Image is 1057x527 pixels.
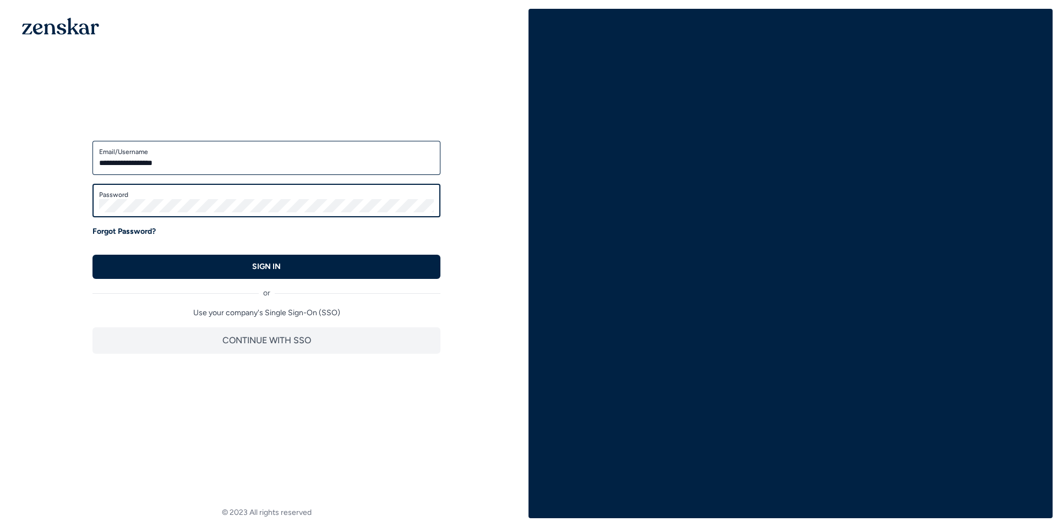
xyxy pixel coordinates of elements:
button: CONTINUE WITH SSO [92,327,440,354]
img: 1OGAJ2xQqyY4LXKgY66KYq0eOWRCkrZdAb3gUhuVAqdWPZE9SRJmCz+oDMSn4zDLXe31Ii730ItAGKgCKgCCgCikA4Av8PJUP... [22,18,99,35]
label: Password [99,190,434,199]
p: Use your company's Single Sign-On (SSO) [92,308,440,319]
div: or [92,279,440,299]
label: Email/Username [99,147,434,156]
p: SIGN IN [252,261,281,272]
a: Forgot Password? [92,226,156,237]
footer: © 2023 All rights reserved [4,507,528,518]
button: SIGN IN [92,255,440,279]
